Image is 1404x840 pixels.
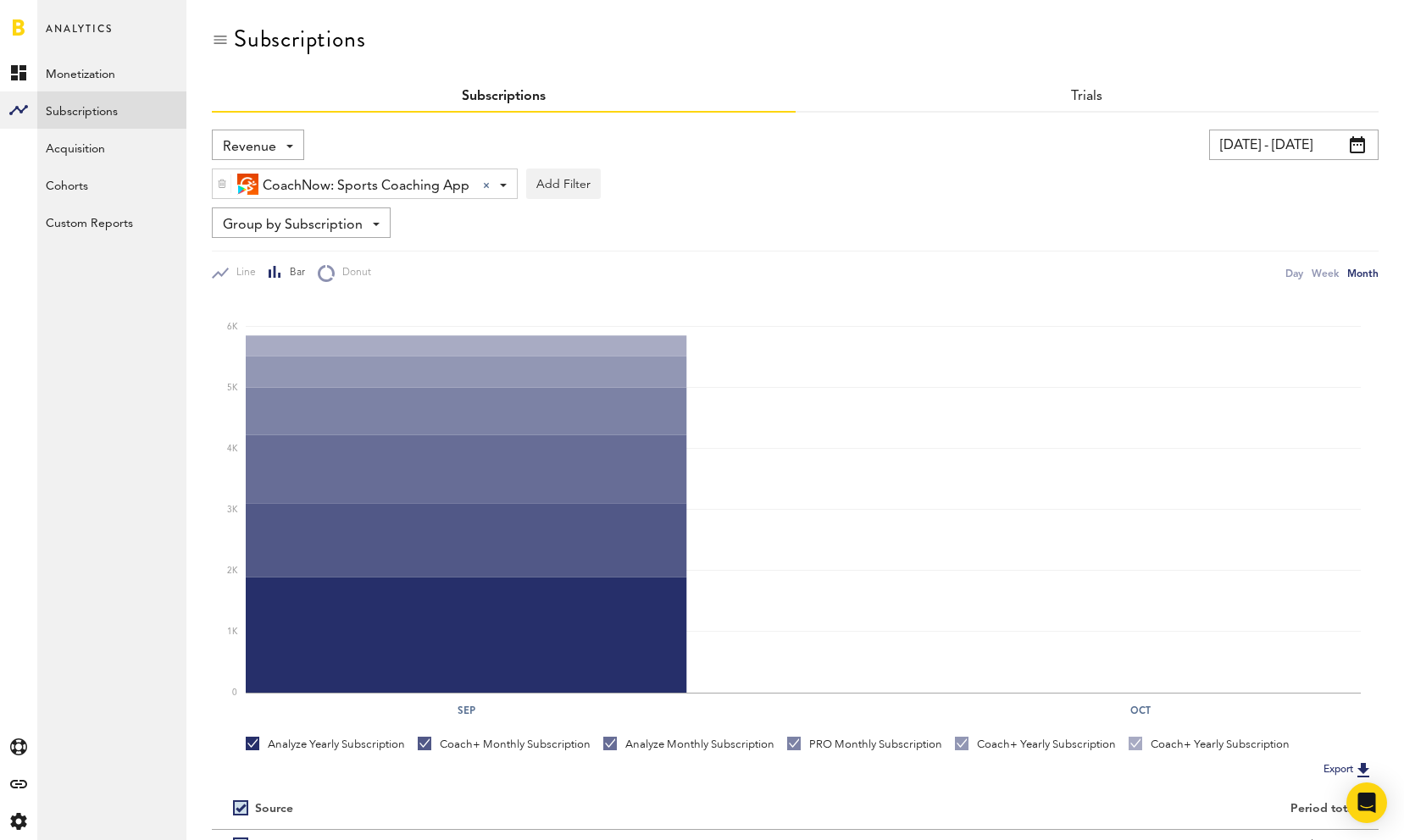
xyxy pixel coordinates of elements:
[37,54,186,91] a: Monetization
[223,211,363,240] span: Group by Subscription
[46,19,113,54] span: Analytics
[229,266,256,280] span: Line
[213,169,231,198] div: Delete
[462,90,546,103] a: Subscriptions
[1347,264,1379,282] div: Month
[227,627,238,636] text: 1K
[603,737,774,752] div: Analyze Monthly Subscription
[237,174,258,195] img: 2Xbc31OCI-Vjec7zXvAE2OM2ObFaU9b1-f7yXthkulAYejON_ZuzouX1xWJgL0G7oZ0
[418,737,591,752] div: Coach+ Monthly Subscription
[458,703,475,718] text: Sep
[237,185,247,195] img: 17.png
[246,737,405,752] div: Analyze Yearly Subscription
[335,266,371,280] span: Donut
[223,133,276,162] span: Revenue
[227,323,238,331] text: 6K
[37,129,186,166] a: Acquisition
[282,266,305,280] span: Bar
[483,182,490,189] div: Clear
[263,172,469,201] span: CoachNow: Sports Coaching App
[227,384,238,392] text: 5K
[526,169,601,199] button: Add Filter
[1346,782,1387,823] div: Open Intercom Messenger
[1071,90,1102,103] a: Trials
[232,688,237,697] text: 0
[1353,760,1373,780] img: Export
[1129,737,1290,752] div: Coach+ Yearly Subscription
[217,178,227,190] img: trash_awesome_blue.svg
[1318,759,1379,781] button: Export
[227,566,238,575] text: 2K
[955,737,1116,752] div: Coach+ Yearly Subscription
[255,802,293,816] div: Source
[227,445,238,453] text: 4K
[787,737,942,752] div: PRO Monthly Subscription
[1312,264,1339,282] div: Week
[37,91,186,129] a: Subscriptions
[1285,264,1303,282] div: Day
[37,166,186,203] a: Cohorts
[227,506,238,514] text: 3K
[234,25,365,52] div: Subscriptions
[817,802,1358,816] div: Period total
[1130,703,1151,718] text: Oct
[37,203,186,240] a: Custom Reports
